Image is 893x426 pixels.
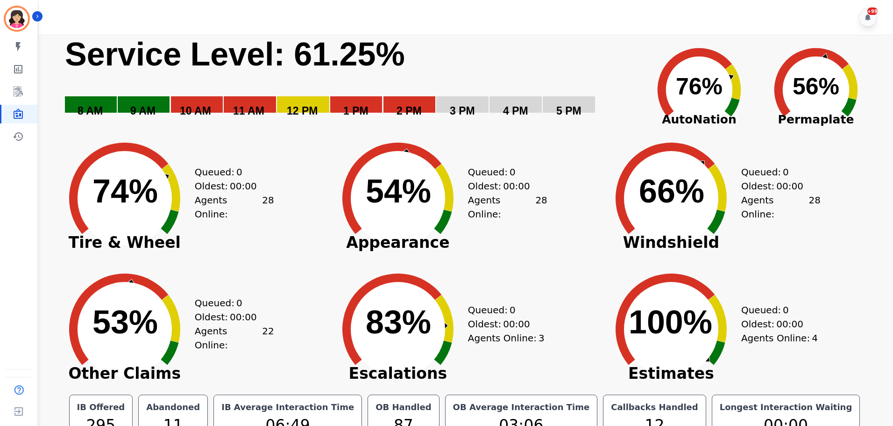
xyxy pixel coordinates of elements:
div: Queued: [195,165,265,179]
text: 100% [629,304,712,340]
div: Oldest: [468,317,538,331]
span: 28 [808,193,820,221]
text: 53% [92,304,158,340]
div: Agents Online: [741,193,821,221]
text: 56% [793,73,839,100]
div: Queued: [741,165,811,179]
div: Oldest: [195,179,265,193]
div: Agents Online: [468,193,547,221]
span: 00:00 [503,179,530,193]
span: 28 [262,193,274,221]
div: Queued: [468,303,538,317]
div: IB Average Interaction Time [220,401,356,414]
div: Oldest: [741,317,811,331]
span: 4 [812,331,818,345]
span: 0 [783,303,789,317]
span: Windshield [601,238,741,247]
text: 1 PM [343,105,369,117]
div: OB Average Interaction Time [451,401,592,414]
span: Appearance [328,238,468,247]
div: Longest Interaction Waiting [718,401,854,414]
text: 9 AM [130,105,156,117]
div: +99 [867,7,878,15]
span: 0 [236,165,242,179]
img: Bordered avatar [6,7,28,30]
span: 00:00 [230,179,257,193]
div: Queued: [195,296,265,310]
text: 11 AM [233,105,264,117]
div: OB Handled [374,401,433,414]
span: Other Claims [55,369,195,378]
span: Estimates [601,369,741,378]
span: 0 [783,165,789,179]
div: Oldest: [741,179,811,193]
span: 00:00 [503,317,530,331]
text: 2 PM [397,105,422,117]
div: Queued: [741,303,811,317]
span: 00:00 [776,179,803,193]
text: 83% [366,304,431,340]
text: 66% [639,173,704,209]
div: Oldest: [195,310,265,324]
span: Escalations [328,369,468,378]
div: IB Offered [75,401,127,414]
div: Oldest: [468,179,538,193]
div: Agents Online: [195,324,274,352]
span: 0 [510,165,516,179]
span: 0 [236,296,242,310]
svg: Service Level: 0% [64,35,639,130]
div: Abandoned [144,401,202,414]
text: 5 PM [556,105,581,117]
span: 3 [539,331,545,345]
span: 0 [510,303,516,317]
text: 4 PM [503,105,528,117]
text: 54% [366,173,431,209]
span: 00:00 [776,317,803,331]
div: Agents Online: [195,193,274,221]
text: 8 AM [78,105,103,117]
span: 28 [535,193,547,221]
div: Callbacks Handled [609,401,700,414]
text: 74% [92,173,158,209]
div: Agents Online: [468,331,547,345]
span: Permaplate [758,111,874,129]
div: Queued: [468,165,538,179]
text: 3 PM [450,105,475,117]
text: 10 AM [180,105,211,117]
text: 76% [676,73,723,100]
div: Agents Online: [741,331,821,345]
span: AutoNation [641,111,758,129]
text: Service Level: 61.25% [65,36,405,72]
text: 12 PM [287,105,318,117]
span: 00:00 [230,310,257,324]
span: Tire & Wheel [55,238,195,247]
span: 22 [262,324,274,352]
